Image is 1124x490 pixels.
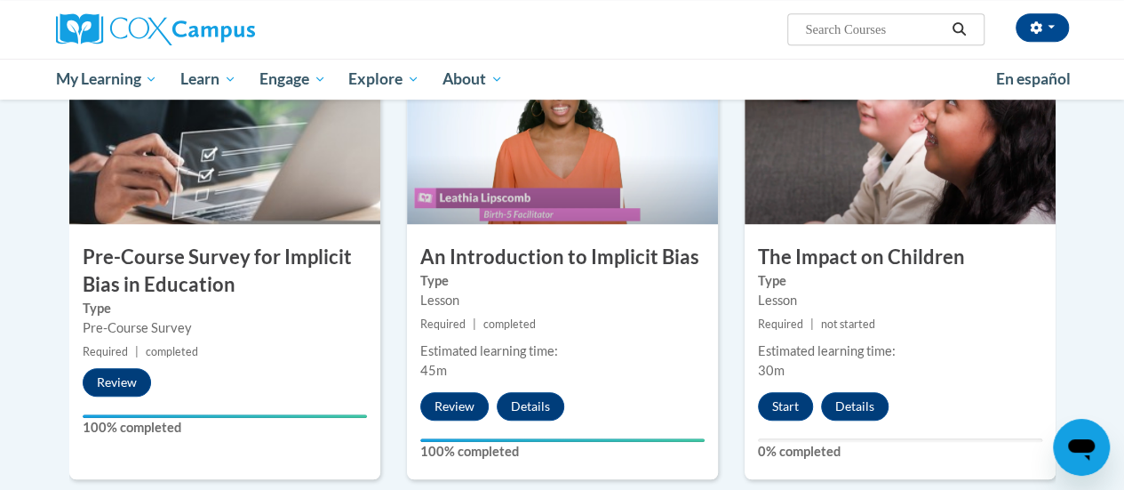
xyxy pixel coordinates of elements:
[43,59,1082,100] div: Main menu
[984,60,1082,98] a: En español
[420,271,705,291] label: Type
[407,244,718,271] h3: An Introduction to Implicit Bias
[180,68,236,90] span: Learn
[420,317,466,331] span: Required
[169,59,248,100] a: Learn
[810,317,814,331] span: |
[420,363,447,378] span: 45m
[420,341,705,361] div: Estimated learning time:
[83,299,367,318] label: Type
[420,438,705,442] div: Your progress
[248,59,338,100] a: Engage
[431,59,514,100] a: About
[69,244,380,299] h3: Pre-Course Survey for Implicit Bias in Education
[69,46,380,224] img: Course Image
[745,46,1056,224] img: Course Image
[758,341,1042,361] div: Estimated learning time:
[135,345,139,358] span: |
[758,442,1042,462] label: 0% completed
[83,368,151,397] button: Review
[996,69,1071,88] span: En español
[758,363,785,378] span: 30m
[442,68,503,90] span: About
[407,46,718,224] img: Course Image
[83,418,367,438] label: 100% completed
[483,317,536,331] span: completed
[348,68,419,90] span: Explore
[146,345,198,358] span: completed
[473,317,476,331] span: |
[55,68,157,90] span: My Learning
[83,318,367,338] div: Pre-Course Survey
[83,414,367,418] div: Your progress
[758,271,1042,291] label: Type
[56,13,376,45] a: Cox Campus
[420,392,489,421] button: Review
[44,59,170,100] a: My Learning
[420,291,705,310] div: Lesson
[821,392,889,421] button: Details
[1053,419,1110,476] iframe: Button to launch messaging window
[745,244,1056,271] h3: The Impact on Children
[259,68,326,90] span: Engage
[56,13,255,45] img: Cox Campus
[945,19,972,40] button: Search
[420,442,705,462] label: 100% completed
[803,19,945,40] input: Search Courses
[758,317,803,331] span: Required
[83,345,128,358] span: Required
[758,392,813,421] button: Start
[821,317,875,331] span: not started
[337,59,431,100] a: Explore
[497,392,564,421] button: Details
[758,291,1042,310] div: Lesson
[1016,13,1069,42] button: Account Settings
